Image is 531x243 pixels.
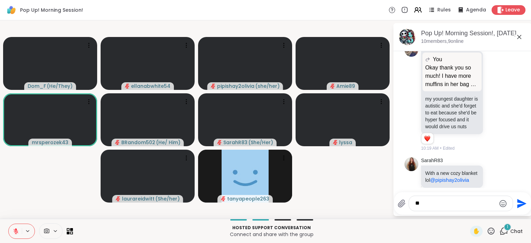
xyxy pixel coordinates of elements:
span: mrsperozek43 [32,139,68,146]
span: @pipishay2olivia [430,177,469,183]
img: https://sharewell-space-live.sfo3.digitaloceanspaces.com/user-generated/ad949235-6f32-41e6-8b9f-9... [404,157,418,171]
div: Reaction list [421,133,434,144]
span: ✋ [473,227,480,235]
span: ( He/ Him ) [156,139,180,146]
span: Rules [437,7,451,13]
p: With a new cozy blanket lol [425,170,479,184]
span: Dom_F [28,83,46,90]
span: audio-muted [333,140,338,145]
span: pipishay2olivia [217,83,254,90]
span: ( He/They ) [47,83,73,90]
span: BRandom502 [121,139,155,146]
span: You [433,55,442,64]
span: audio-muted [116,196,121,201]
span: Chat [510,228,523,235]
span: SarahR83 [223,139,248,146]
button: Reactions: love [423,136,431,141]
span: laurareidwitt [122,195,155,202]
img: tanyapeople263 [222,150,269,203]
span: Leave [505,7,520,13]
span: ellanabwhite54 [131,83,170,90]
span: • [440,145,441,151]
img: Pop Up! Morning Session!, Sep 15 [399,29,416,45]
span: ( She/her ) [155,195,180,202]
span: audio-muted [125,84,130,88]
textarea: Type your message [415,200,496,207]
button: Send [513,196,529,211]
span: Edited [443,145,455,151]
button: Emoji picker [499,199,507,208]
span: Agenda [466,7,486,13]
span: audio-muted [330,84,335,88]
span: audio-muted [115,140,120,145]
span: tanyapeople263 [227,195,269,202]
p: 10 members, 9 online [421,38,464,45]
a: SarahR83 [421,157,443,164]
p: my youngest daughter is autistic and she'd forget to eat because she'd be hyper focused and it wo... [425,95,479,130]
img: ShareWell Logomark [6,4,17,16]
span: 1 [507,224,508,230]
p: Connect and share with the group [77,231,466,238]
p: Hosted support conversation [77,225,466,231]
span: lyssa [339,139,352,146]
div: Pop Up! Morning Session!, [DATE] [421,29,526,38]
span: audio-muted [211,84,216,88]
span: audio-muted [221,196,226,201]
span: audio-muted [217,140,222,145]
span: ( She/Her ) [248,139,273,146]
span: Amie89 [336,83,355,90]
p: Okay thank you so much! I have more muffins in her bag as well as cheerios since those are normal... [425,64,479,88]
span: Pop Up! Morning Session! [20,7,83,13]
span: 10:19 AM [421,145,439,151]
span: ( she/her ) [255,83,280,90]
